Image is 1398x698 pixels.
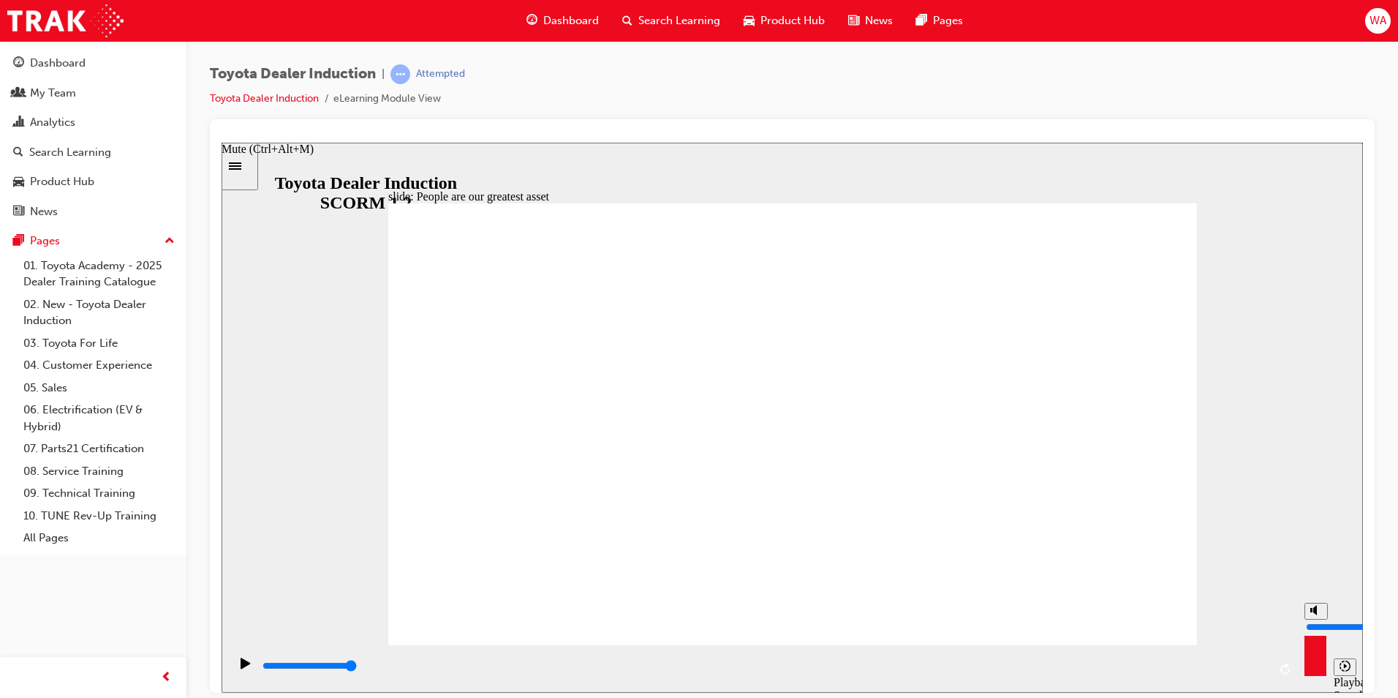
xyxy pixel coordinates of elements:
[210,66,376,83] span: Toyota Dealer Induction
[1112,516,1135,533] button: Playback speed
[6,168,181,195] a: Product Hub
[333,91,441,108] li: eLearning Module View
[30,203,58,220] div: News
[611,6,732,36] a: search-iconSearch Learning
[916,12,927,30] span: pages-icon
[6,109,181,136] a: Analytics
[744,12,755,30] span: car-icon
[18,255,181,293] a: 01. Toyota Academy - 2025 Dealer Training Catalogue
[13,57,24,70] span: guage-icon
[210,92,319,105] a: Toyota Dealer Induction
[760,12,825,29] span: Product Hub
[1076,503,1134,550] div: misc controls
[7,514,32,539] button: Play (Ctrl+Alt+P)
[1112,533,1134,560] div: Playback Speed
[6,50,181,77] a: Dashboard
[6,80,181,107] a: My Team
[382,66,385,83] span: |
[622,12,632,30] span: search-icon
[6,228,181,255] button: Pages
[18,399,181,438] a: 06. Electrification (EV & Hybrid)
[1365,8,1391,34] button: WA
[18,505,181,528] a: 10. TUNE Rev-Up Training
[933,12,963,29] span: Pages
[30,233,60,249] div: Pages
[416,67,465,81] div: Attempted
[865,12,893,29] span: News
[13,176,24,189] span: car-icon
[390,64,410,84] span: learningRecordVerb_ATTEMPT-icon
[7,503,1076,550] div: playback controls
[732,6,836,36] a: car-iconProduct Hub
[161,669,172,687] span: prev-icon
[515,6,611,36] a: guage-iconDashboard
[13,146,23,160] span: search-icon
[30,114,75,131] div: Analytics
[18,332,181,355] a: 03. Toyota For Life
[29,144,111,161] div: Search Learning
[836,6,904,36] a: news-iconNews
[30,85,76,102] div: My Team
[6,139,181,166] a: Search Learning
[41,517,135,529] input: slide progress
[638,12,720,29] span: Search Learning
[165,232,175,251] span: up-icon
[13,116,24,130] span: chart-icon
[7,4,124,37] img: Trak
[6,47,181,228] button: DashboardMy TeamAnalyticsSearch LearningProduct HubNews
[18,438,181,460] a: 07. Parts21 Certification
[904,6,975,36] a: pages-iconPages
[848,12,859,30] span: news-icon
[526,12,537,30] span: guage-icon
[18,482,181,505] a: 09. Technical Training
[1369,12,1386,29] span: WA
[18,460,181,483] a: 08. Service Training
[13,87,24,100] span: people-icon
[6,198,181,225] a: News
[30,173,94,190] div: Product Hub
[30,55,86,72] div: Dashboard
[18,377,181,399] a: 05. Sales
[13,235,24,248] span: pages-icon
[1054,516,1076,538] button: Replay (Ctrl+Alt+R)
[18,293,181,332] a: 02. New - Toyota Dealer Induction
[543,12,599,29] span: Dashboard
[18,354,181,377] a: 04. Customer Experience
[13,206,24,219] span: news-icon
[18,527,181,549] a: All Pages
